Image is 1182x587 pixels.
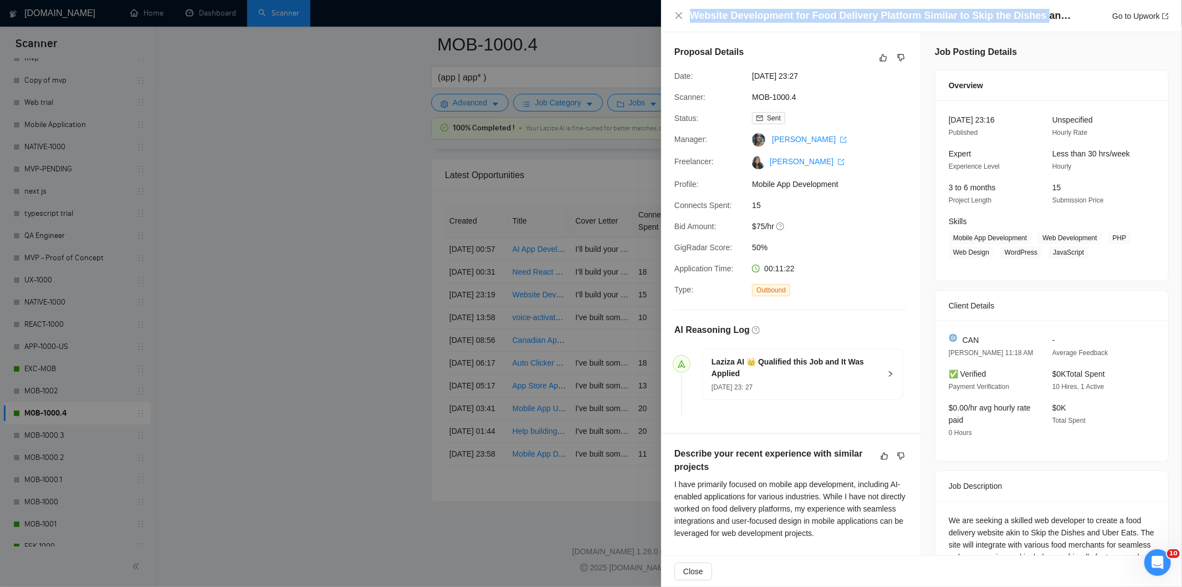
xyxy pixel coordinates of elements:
span: CAN [963,334,979,346]
span: Outbound [752,284,790,296]
span: Unspecified [1052,115,1093,124]
span: Connects Spent: [674,201,732,210]
span: Less than 30 hrs/week [1052,149,1130,158]
span: [DATE] 23:16 [949,115,995,124]
span: Scanner: [674,93,705,102]
span: export [840,136,847,143]
span: Manager: [674,135,707,144]
h5: Proposal Details [674,45,744,59]
h5: AI Reasoning Log [674,323,750,337]
button: Close [674,563,712,580]
span: - [1052,336,1055,345]
span: Mobile App Development [949,232,1031,244]
div: Job Description [949,471,1155,501]
h5: Laziza AI 👑 Qualified this Job and It Was Applied [712,356,881,379]
span: WordPress [1000,246,1042,259]
span: dislike [897,53,905,62]
span: send [678,360,685,368]
span: Total Spent [1052,417,1086,424]
button: like [877,51,890,64]
h5: Job Posting Details [935,45,1017,59]
span: 3 to 6 months [949,183,996,192]
a: [PERSON_NAME] export [772,135,847,144]
span: $0.00/hr avg hourly rate paid [949,403,1031,424]
span: close [674,11,683,20]
a: [PERSON_NAME] export [770,157,845,166]
span: $0K [1052,403,1066,412]
span: Hourly [1052,163,1072,170]
span: 10 [1167,549,1180,558]
span: Payment Verification [949,383,1009,391]
span: clock-circle [752,265,760,272]
span: right [887,371,894,377]
span: export [1162,13,1169,19]
span: Application Time: [674,264,734,273]
span: Average Feedback [1052,349,1108,357]
span: Web Development [1038,232,1102,244]
span: question-circle [752,326,760,334]
a: Go to Upworkexport [1112,12,1169,21]
span: Profile: [674,180,699,189]
span: $0K Total Spent [1052,370,1105,378]
span: 0 Hours [949,429,972,437]
span: 50% [752,241,918,254]
h4: Website Development for Food Delivery Platform Similar to Skip the Dishes and Uber Eats [690,9,1072,23]
iframe: Intercom live chat [1144,549,1171,576]
span: Sent [767,114,781,122]
span: Expert [949,149,971,158]
span: PHP [1108,232,1131,244]
button: Close [674,11,683,21]
div: I have primarily focused on mobile app development, including AI-enabled applications for various... [674,478,908,539]
span: mail [756,115,763,122]
span: ✅ Verified [949,370,986,378]
span: Type: [674,285,693,294]
span: Submission Price [1052,196,1104,204]
span: 10 Hires, 1 Active [1052,383,1104,391]
h5: Describe your recent experience with similar projects [674,447,873,474]
span: [DATE] 23:27 [752,70,918,82]
span: like [881,452,888,461]
span: Web Design [949,246,994,259]
span: Published [949,129,978,136]
span: Bid Amount: [674,222,717,231]
span: GigRadar Score: [674,243,732,252]
span: like [879,53,887,62]
button: dislike [894,51,908,64]
span: Overview [949,79,983,92]
span: [DATE] 23: 27 [712,383,753,391]
span: MOB-1000.4 [752,91,918,103]
span: 00:11:22 [764,264,795,273]
img: c1tVSLj7g2lWAUoP0SlF5Uc3sF-mX_5oUy1bpRwdjeJdaqr6fmgyBSaHQw-pkKnEHN [752,156,765,169]
img: 🌐 [949,334,957,342]
span: export [838,159,845,165]
span: 15 [752,199,918,211]
span: $75/hr [752,220,918,232]
span: Close [683,565,703,578]
span: Status: [674,114,699,123]
span: Freelancer: [674,157,714,166]
button: dislike [894,449,908,463]
span: Project Length [949,196,991,204]
span: dislike [897,452,905,461]
span: 15 [1052,183,1061,192]
span: Mobile App Development [752,178,918,190]
span: Experience Level [949,163,1000,170]
button: like [878,449,891,463]
span: Skills [949,217,967,226]
div: Client Details [949,291,1155,321]
span: [PERSON_NAME] 11:18 AM [949,349,1033,357]
span: question-circle [776,222,785,231]
span: JavaScript [1048,246,1088,259]
span: Hourly Rate [1052,129,1087,136]
span: Date: [674,72,693,80]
